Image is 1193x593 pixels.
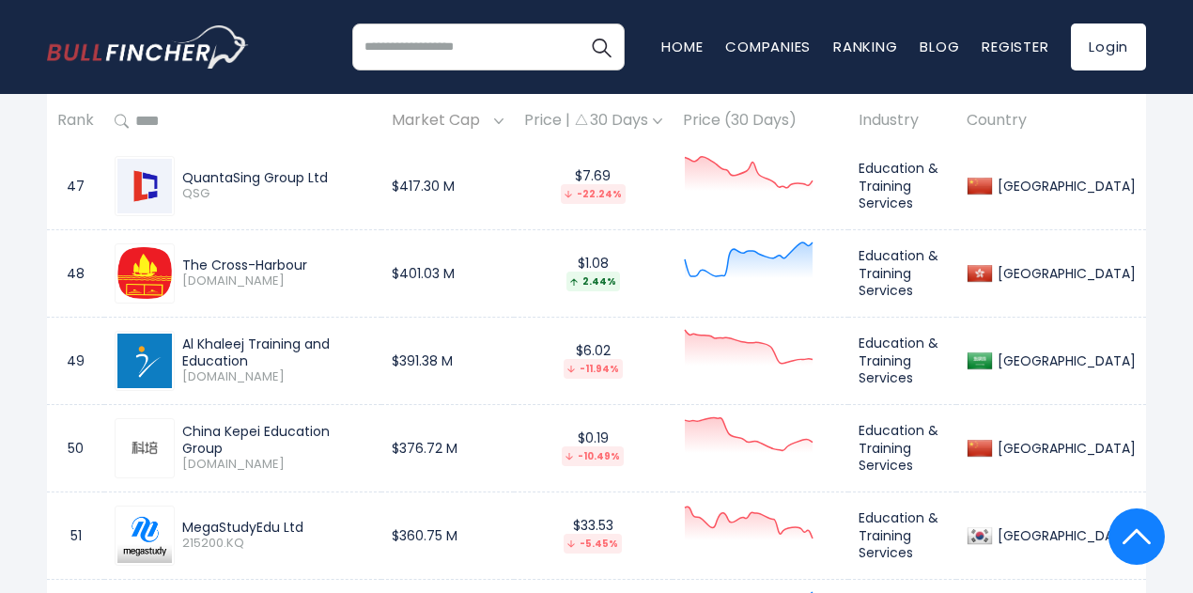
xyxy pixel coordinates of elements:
[993,352,1136,369] div: [GEOGRAPHIC_DATA]
[848,94,956,149] th: Industry
[182,457,371,473] span: [DOMAIN_NAME]
[381,229,514,317] td: $401.03 M
[993,440,1136,457] div: [GEOGRAPHIC_DATA]
[578,23,625,70] button: Search
[182,186,371,202] span: QSG
[381,142,514,229] td: $417.30 M
[117,159,172,213] img: QSG.png
[848,229,956,317] td: Education & Training Services
[47,25,249,69] img: bullfincher logo
[956,94,1146,149] th: Country
[47,94,104,149] th: Rank
[993,178,1136,195] div: [GEOGRAPHIC_DATA]
[392,107,489,136] span: Market Cap
[562,446,624,466] div: -10.49%
[117,508,172,563] img: 215200.KQ.png
[47,142,104,229] td: 47
[561,184,626,204] div: -22.24%
[833,37,897,56] a: Ranking
[182,423,371,457] div: China Kepei Education Group
[381,317,514,404] td: $391.38 M
[1071,23,1146,70] a: Login
[524,255,662,291] div: $1.08
[566,272,620,291] div: 2.44%
[848,142,956,229] td: Education & Training Services
[47,404,104,492] td: 50
[117,334,172,388] img: 4290.SR.png
[182,336,371,369] div: Al Khaleej Training and Education
[524,429,662,466] div: $0.19
[182,536,371,552] span: 215200.KQ
[848,317,956,404] td: Education & Training Services
[130,433,160,463] img: 1890.HK.png
[524,112,662,132] div: Price | 30 Days
[993,265,1136,282] div: [GEOGRAPHIC_DATA]
[47,25,249,69] a: Go to homepage
[182,169,371,186] div: QuantaSing Group Ltd
[182,519,371,536] div: MegaStudyEdu Ltd
[381,492,514,579] td: $360.75 M
[564,534,622,554] div: -5.45%
[848,492,956,579] td: Education & Training Services
[47,492,104,579] td: 51
[182,257,371,273] div: The Cross-Harbour
[982,37,1048,56] a: Register
[182,273,371,289] span: [DOMAIN_NAME]
[725,37,811,56] a: Companies
[381,404,514,492] td: $376.72 M
[848,404,956,492] td: Education & Training Services
[47,229,104,317] td: 48
[524,517,662,554] div: $33.53
[182,369,371,385] span: [DOMAIN_NAME]
[524,342,662,379] div: $6.02
[524,167,662,204] div: $7.69
[920,37,959,56] a: Blog
[564,359,623,379] div: -11.94%
[993,527,1136,544] div: [GEOGRAPHIC_DATA]
[661,37,703,56] a: Home
[673,94,848,149] th: Price (30 Days)
[117,247,172,300] img: 0032.HK.png
[47,317,104,404] td: 49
